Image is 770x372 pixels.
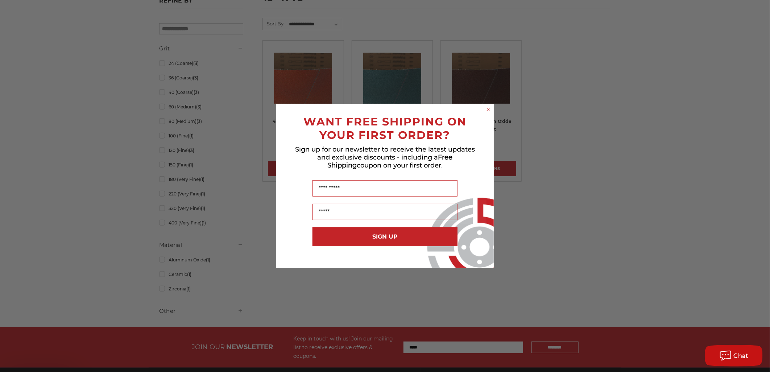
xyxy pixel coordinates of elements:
[734,352,749,359] span: Chat
[705,345,763,367] button: Chat
[312,204,458,220] input: Email
[485,106,492,113] button: Close dialog
[295,145,475,169] span: Sign up for our newsletter to receive the latest updates and exclusive discounts - including a co...
[303,115,467,142] span: WANT FREE SHIPPING ON YOUR FIRST ORDER?
[312,227,458,246] button: SIGN UP
[327,153,453,169] span: Free Shipping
